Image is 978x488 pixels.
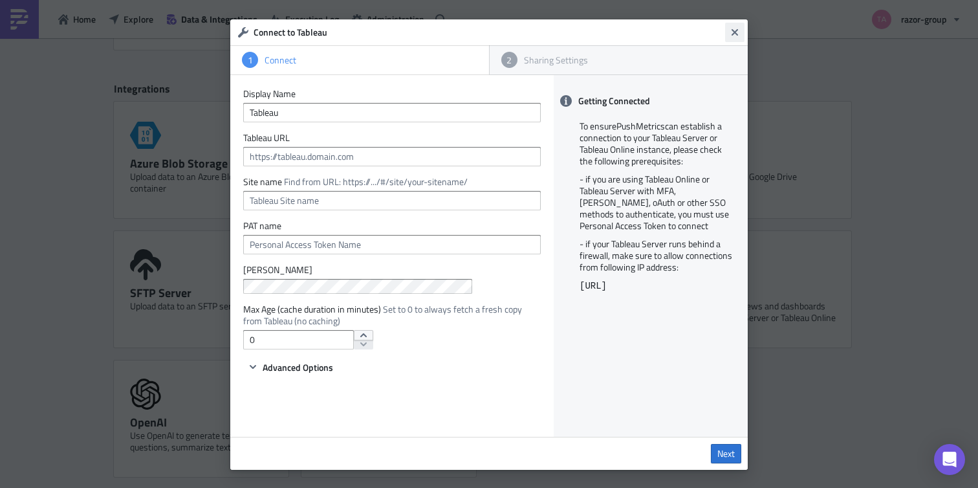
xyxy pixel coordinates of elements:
[243,359,338,375] button: Advanced Options
[580,281,607,291] code: [URL]
[284,175,468,188] span: Find from URL: https://.../#/site/your-sitename/
[243,191,541,210] input: Tableau Site name
[576,305,738,421] iframe: How To Connect Tableau with PushMetrics
[934,444,965,475] div: Open Intercom Messenger
[580,120,735,167] p: To ensure PushMetrics can establish a connection to your Tableau Server or Tableau Online instanc...
[354,330,373,340] button: increment
[711,444,741,463] a: Next
[242,52,258,68] div: 1
[517,54,737,66] div: Sharing Settings
[354,340,373,350] button: decrement
[243,132,541,144] label: Tableau URL
[243,147,541,166] input: https://tableau.domain.com
[501,52,517,68] div: 2
[254,27,726,38] h6: Connect to Tableau
[243,304,541,327] label: Max Age (cache duration in minutes)
[263,360,333,374] span: Advanced Options
[243,330,354,349] input: Enter a number...
[243,220,541,232] label: PAT name
[554,88,748,114] div: Getting Connected
[243,176,541,188] label: Site name
[243,103,541,122] input: Give it a name
[243,235,541,254] input: Personal Access Token Name
[580,238,735,273] p: - if your Tableau Server runs behind a firewall, make sure to allow connections from following IP...
[725,23,744,42] button: Close
[243,264,541,276] label: [PERSON_NAME]
[243,88,541,100] label: Display Name
[258,54,477,66] div: Connect
[717,448,735,460] span: Next
[580,173,735,232] p: - if you are using Tableau Online or Tableau Server with MFA, [PERSON_NAME], oAuth or other SSO m...
[243,302,522,327] span: Set to 0 to always fetch a fresh copy from Tableau (no caching)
